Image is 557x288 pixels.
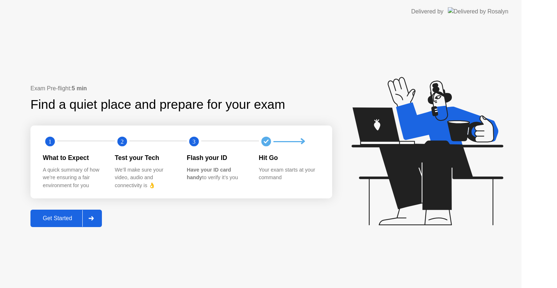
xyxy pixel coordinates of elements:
[30,95,286,114] div: Find a quiet place and prepare for your exam
[120,138,123,145] text: 2
[193,138,195,145] text: 3
[49,138,51,145] text: 1
[115,153,176,162] div: Test your Tech
[30,210,102,227] button: Get Started
[72,85,87,91] b: 5 min
[259,153,319,162] div: Hit Go
[259,166,319,182] div: Your exam starts at your command
[43,166,103,190] div: A quick summary of how we’re ensuring a fair environment for you
[411,7,443,16] div: Delivered by
[187,153,247,162] div: Flash your ID
[30,84,332,93] div: Exam Pre-flight:
[43,153,103,162] div: What to Expect
[448,7,508,16] img: Delivered by Rosalyn
[33,215,82,222] div: Get Started
[187,166,247,182] div: to verify it’s you
[187,167,231,181] b: Have your ID card handy
[115,166,176,190] div: We’ll make sure your video, audio and connectivity is 👌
